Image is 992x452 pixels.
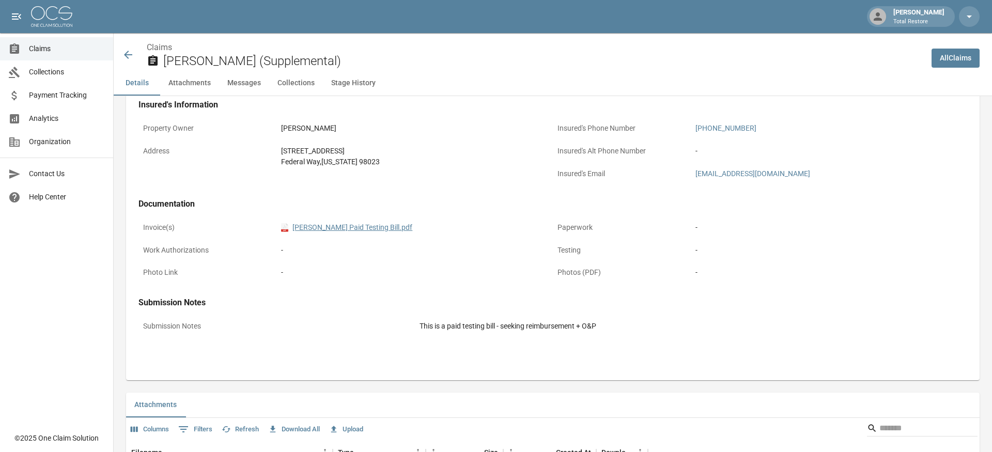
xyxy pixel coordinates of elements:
a: [EMAIL_ADDRESS][DOMAIN_NAME] [695,169,810,178]
a: AllClaims [932,49,980,68]
button: Upload [327,422,366,438]
p: Insured's Email [553,164,691,184]
button: Attachments [126,393,185,417]
a: Claims [147,42,172,52]
span: Analytics [29,113,105,124]
div: - [695,245,963,256]
span: Organization [29,136,105,147]
div: anchor tabs [114,71,992,96]
p: Submission Notes [138,316,415,336]
p: Photos (PDF) [553,262,691,283]
button: open drawer [6,6,27,27]
div: [PERSON_NAME] [889,7,949,26]
div: Federal Way , [US_STATE] 98023 [281,157,548,167]
button: Details [114,71,160,96]
p: Testing [553,240,691,260]
button: Select columns [128,422,172,438]
span: Claims [29,43,105,54]
div: [STREET_ADDRESS] [281,146,548,157]
p: Address [138,141,276,161]
div: © 2025 One Claim Solution [14,433,99,443]
div: Search [867,420,978,439]
a: [PHONE_NUMBER] [695,124,756,132]
button: Collections [269,71,323,96]
div: related-list tabs [126,393,980,417]
button: Refresh [219,422,261,438]
h4: Documentation [138,199,967,209]
div: - [695,267,963,278]
a: pdf[PERSON_NAME] Paid Testing Bill.pdf [281,222,412,233]
p: Photo Link [138,262,276,283]
button: Attachments [160,71,219,96]
p: Work Authorizations [138,240,276,260]
p: Invoice(s) [138,217,276,238]
img: ocs-logo-white-transparent.png [31,6,72,27]
span: Collections [29,67,105,77]
span: Help Center [29,192,105,202]
button: Show filters [176,421,215,438]
p: Insured's Phone Number [553,118,691,138]
div: - [281,267,548,278]
span: Payment Tracking [29,90,105,101]
div: This is a paid testing bill - seeking reimbursement + O&P [420,321,963,332]
p: Insured's Alt Phone Number [553,141,691,161]
h4: Insured's Information [138,100,967,110]
p: Property Owner [138,118,276,138]
div: [PERSON_NAME] [281,123,548,134]
h2: [PERSON_NAME] (Supplemental) [163,54,923,69]
span: Contact Us [29,168,105,179]
button: Stage History [323,71,384,96]
div: - [695,146,963,157]
div: - [695,222,963,233]
nav: breadcrumb [147,41,923,54]
p: Paperwork [553,217,691,238]
h4: Submission Notes [138,298,967,308]
p: Total Restore [893,18,944,26]
div: - [281,245,548,256]
button: Messages [219,71,269,96]
button: Download All [266,422,322,438]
